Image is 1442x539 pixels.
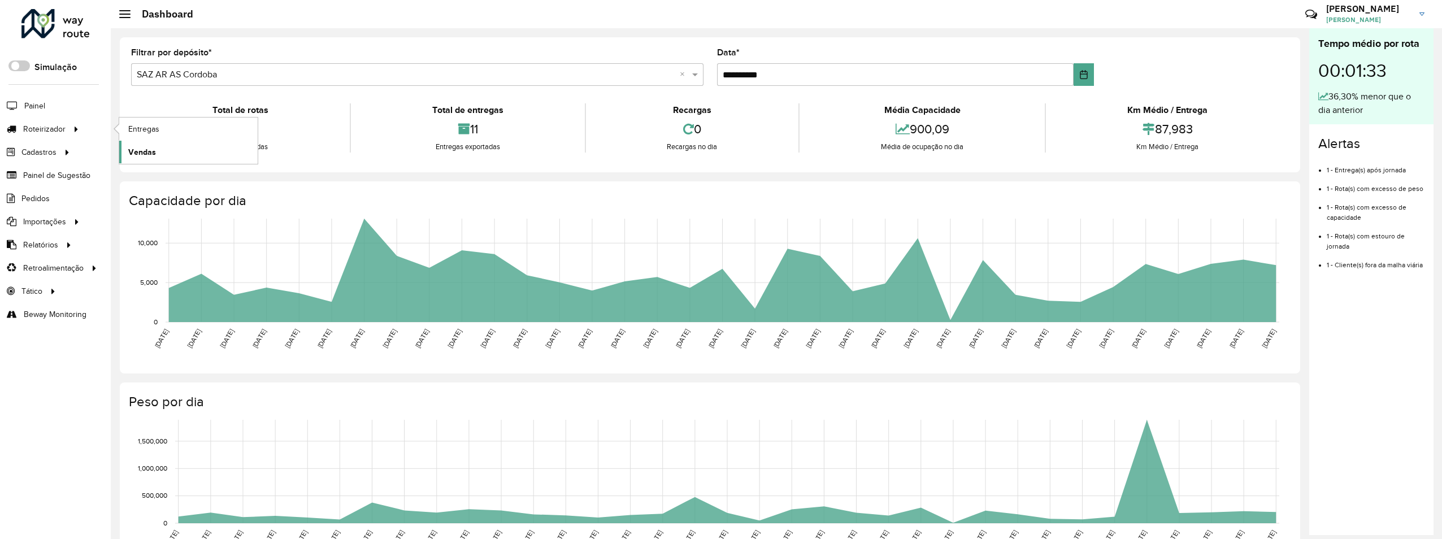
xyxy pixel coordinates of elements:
text: [DATE] [446,328,463,349]
text: [DATE] [967,328,984,349]
span: Relatórios [23,239,58,251]
text: [DATE] [511,328,528,349]
text: 5,000 [140,279,158,286]
text: [DATE] [479,328,496,349]
text: [DATE] [1000,328,1017,349]
text: [DATE] [870,328,886,349]
div: 00:01:33 [1318,51,1424,90]
h2: Dashboard [131,8,193,20]
h4: Capacidade por dia [129,193,1289,209]
text: [DATE] [251,328,267,349]
label: Filtrar por depósito [131,46,212,59]
span: Cadastros [21,146,57,158]
div: Recargas no dia [589,141,796,153]
text: [DATE] [186,328,202,349]
span: [PERSON_NAME] [1326,15,1411,25]
div: 36,30% menor que o dia anterior [1318,90,1424,117]
text: [DATE] [740,328,756,349]
text: [DATE] [349,328,365,349]
text: [DATE] [153,328,170,349]
text: [DATE] [1130,328,1146,349]
div: 900,09 [802,117,1042,141]
div: Recargas [589,103,796,117]
text: [DATE] [642,328,658,349]
div: 0 [589,117,796,141]
text: [DATE] [219,328,235,349]
text: [DATE] [284,328,300,349]
span: Roteirizador [23,123,66,135]
span: Painel [24,100,45,112]
div: Km Médio / Entrega [1049,141,1286,153]
text: [DATE] [902,328,919,349]
span: Painel de Sugestão [23,169,90,181]
div: 87,983 [1049,117,1286,141]
h3: [PERSON_NAME] [1326,3,1411,14]
text: [DATE] [1261,328,1277,349]
span: Entregas [128,123,159,135]
span: Retroalimentação [23,262,84,274]
text: [DATE] [609,328,626,349]
h4: Alertas [1318,136,1424,152]
div: Média Capacidade [802,103,1042,117]
text: [DATE] [1195,328,1211,349]
text: 1,000,000 [138,464,167,472]
label: Data [717,46,740,59]
text: [DATE] [1228,328,1244,349]
div: Total de rotas [134,103,347,117]
text: [DATE] [1163,328,1179,349]
li: 1 - Rota(s) com estouro de jornada [1327,223,1424,251]
text: [DATE] [707,328,723,349]
span: Tático [21,285,42,297]
text: 10,000 [138,239,158,246]
span: Importações [23,216,66,228]
li: 1 - Entrega(s) após jornada [1327,157,1424,175]
li: 1 - Rota(s) com excesso de peso [1327,175,1424,194]
a: Contato Rápido [1299,2,1323,27]
text: [DATE] [805,328,821,349]
a: Vendas [119,141,258,163]
text: [DATE] [837,328,854,349]
div: Média de ocupação no dia [802,141,1042,153]
span: Clear all [680,68,689,81]
text: 1,500,000 [138,437,167,445]
text: [DATE] [1065,328,1081,349]
li: 1 - Rota(s) com excesso de capacidade [1327,194,1424,223]
text: [DATE] [316,328,332,349]
li: 1 - Cliente(s) fora da malha viária [1327,251,1424,270]
text: [DATE] [1032,328,1049,349]
div: Entregas exportadas [354,141,582,153]
h4: Peso por dia [129,394,1289,410]
text: 0 [154,318,158,325]
text: [DATE] [674,328,690,349]
span: Beway Monitoring [24,308,86,320]
text: [DATE] [1098,328,1114,349]
text: 0 [163,519,167,527]
text: [DATE] [935,328,951,349]
span: Pedidos [21,193,50,205]
div: 11 [354,117,582,141]
div: Total de entregas [354,103,582,117]
button: Choose Date [1074,63,1094,86]
text: 500,000 [142,492,167,499]
a: Entregas [119,118,258,140]
text: [DATE] [576,328,593,349]
div: Tempo médio por rota [1318,36,1424,51]
label: Simulação [34,60,77,74]
text: [DATE] [381,328,398,349]
text: [DATE] [544,328,561,349]
div: Km Médio / Entrega [1049,103,1286,117]
text: [DATE] [772,328,788,349]
text: [DATE] [414,328,430,349]
span: Vendas [128,146,156,158]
